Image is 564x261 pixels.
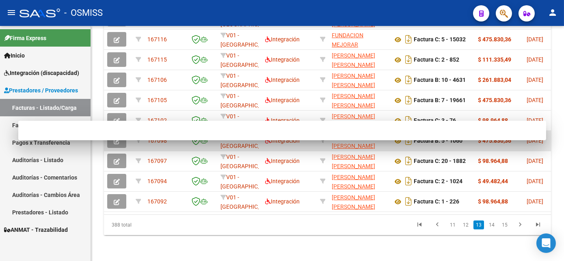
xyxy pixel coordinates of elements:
[147,137,167,144] span: 167098
[147,198,167,205] span: 167092
[478,137,511,144] strong: $ 475.830,36
[332,71,386,88] div: 27235676090
[403,175,414,188] i: Descargar documento
[527,56,543,63] span: [DATE]
[414,138,462,144] strong: Factura B: 5 - 1060
[64,4,103,22] span: - OSMISS
[147,56,167,63] span: 167115
[414,77,466,83] strong: Factura B: 10 - 4631
[527,158,543,164] span: [DATE]
[147,36,167,43] span: 167116
[332,113,375,129] span: [PERSON_NAME] [PERSON_NAME]
[332,174,375,190] span: [PERSON_NAME] [PERSON_NAME]
[147,178,167,184] span: 167094
[332,112,386,129] div: 27372589774
[486,220,497,229] a: 14
[430,220,445,229] a: go to previous page
[403,154,414,167] i: Descargar documento
[414,158,466,165] strong: Factura C: 20 - 1882
[414,199,459,205] strong: Factura C: 1 - 226
[332,132,386,149] div: 20340438958
[6,8,16,17] mat-icon: menu
[265,178,300,184] span: Integración
[478,198,508,205] strong: $ 98.964,88
[499,220,510,229] a: 15
[478,77,511,83] strong: $ 261.883,04
[498,218,511,232] li: page 15
[527,97,543,103] span: [DATE]
[147,158,167,164] span: 167097
[527,36,543,43] span: [DATE]
[265,36,300,43] span: Integración
[265,158,300,164] span: Integración
[473,220,484,229] a: 13
[414,36,466,43] strong: Factura C: 5 - 15032
[4,34,46,43] span: Firma Express
[4,51,25,60] span: Inicio
[332,173,386,190] div: 27342125005
[478,117,508,124] strong: $ 98.964,88
[403,33,414,46] i: Descargar documento
[403,195,414,208] i: Descargar documento
[147,117,167,124] span: 167102
[403,114,414,127] i: Descargar documento
[447,220,458,229] a: 11
[403,73,414,86] i: Descargar documento
[446,218,459,232] li: page 11
[332,52,375,68] span: [PERSON_NAME] [PERSON_NAME]
[332,92,386,109] div: 27235676090
[4,86,78,95] span: Prestadores / Proveedores
[332,194,375,210] span: [PERSON_NAME] [PERSON_NAME]
[412,220,427,229] a: go to first page
[414,178,462,185] strong: Factura C: 2 - 1024
[478,158,508,164] strong: $ 98.964,88
[536,233,556,253] div: Open Intercom Messenger
[414,57,459,63] strong: Factura C: 2 - 852
[478,36,511,43] strong: $ 475.830,36
[527,178,543,184] span: [DATE]
[265,117,300,124] span: Integración
[332,73,375,88] span: [PERSON_NAME] [PERSON_NAME]
[332,31,386,48] div: 30711058504
[485,218,498,232] li: page 14
[265,56,300,63] span: Integración
[147,97,167,103] span: 167105
[265,137,300,144] span: Integración
[512,220,528,229] a: go to next page
[332,51,386,68] div: 27944211158
[414,118,456,124] strong: Factura C: 3 - 76
[478,56,511,63] strong: $ 111.335,49
[414,97,466,104] strong: Factura B: 7 - 19661
[403,94,414,107] i: Descargar documento
[548,8,558,17] mat-icon: person
[478,97,511,103] strong: $ 475.830,36
[265,198,300,205] span: Integración
[527,117,543,124] span: [DATE]
[527,137,543,144] span: [DATE]
[478,178,508,184] strong: $ 49.482,44
[460,220,471,229] a: 12
[332,32,384,94] span: FUNDACION MEJORAR ESTUDIANDO TRABAJANDO PARA ASCENDER SOCIALMENTE ( M.E.T.A.S.)
[332,193,386,210] div: 27411995785
[332,93,375,109] span: [PERSON_NAME] [PERSON_NAME]
[265,97,300,103] span: Integración
[403,134,414,147] i: Descargar documento
[403,53,414,66] i: Descargar documento
[527,77,543,83] span: [DATE]
[332,152,386,169] div: 27114999372
[4,225,68,234] span: ANMAT - Trazabilidad
[147,77,167,83] span: 167106
[265,77,300,83] span: Integración
[104,215,192,235] div: 388 total
[459,218,472,232] li: page 12
[530,220,546,229] a: go to last page
[472,218,485,232] li: page 13
[4,68,79,77] span: Integración (discapacidad)
[527,198,543,205] span: [DATE]
[332,154,375,169] span: [PERSON_NAME] [PERSON_NAME]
